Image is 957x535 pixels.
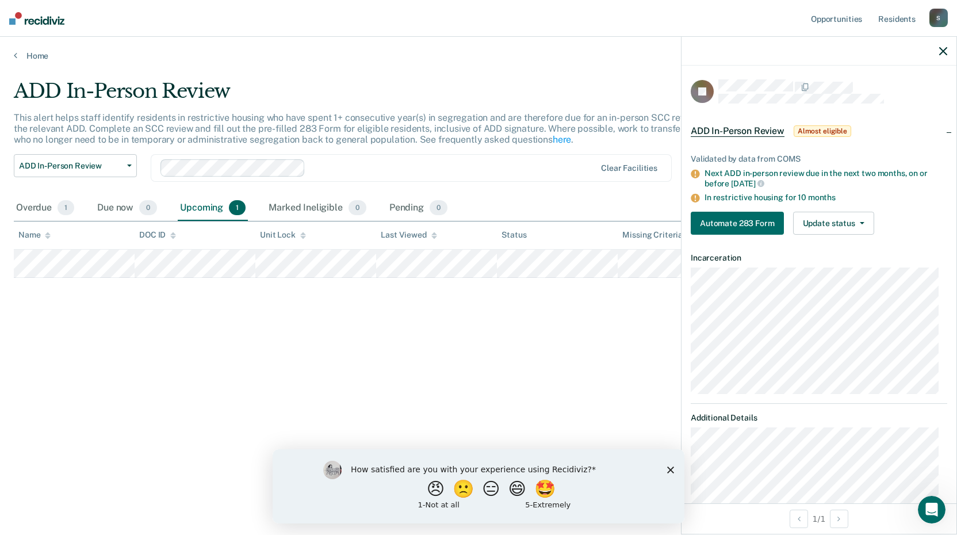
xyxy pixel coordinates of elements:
[705,193,947,202] div: In restrictive housing for 10 months
[387,196,450,221] div: Pending
[178,196,248,221] div: Upcoming
[553,134,571,145] a: here
[682,113,956,150] div: ADD In-Person ReviewAlmost eligible
[139,230,176,240] div: DOC ID
[381,230,437,240] div: Last Viewed
[691,212,788,235] a: Navigate to form link
[229,200,246,215] span: 1
[58,200,74,215] span: 1
[691,253,947,263] dt: Incarceration
[929,9,948,27] div: S
[691,154,947,164] div: Validated by data from COMS
[273,449,684,523] iframe: Survey by Kim from Recidiviz
[14,79,732,112] div: ADD In-Person Review
[430,200,447,215] span: 0
[260,230,306,240] div: Unit Lock
[266,196,369,221] div: Marked Ineligible
[682,503,956,534] div: 1 / 1
[691,212,784,235] button: Automate 283 Form
[14,196,76,221] div: Overdue
[918,496,945,523] iframe: Intercom live chat
[601,163,657,173] div: Clear facilities
[502,230,526,240] div: Status
[19,161,123,171] span: ADD In-Person Review
[95,196,159,221] div: Due now
[790,510,808,528] button: Previous Opportunity
[794,125,851,137] span: Almost eligible
[14,112,725,145] p: This alert helps staff identify residents in restrictive housing who have spent 1+ consecutive ye...
[18,230,51,240] div: Name
[691,125,784,137] span: ADD In-Person Review
[705,169,947,188] div: Next ADD in-person review due in the next two months, on or before [DATE]
[830,510,848,528] button: Next Opportunity
[793,212,874,235] button: Update status
[139,200,157,215] span: 0
[691,413,947,423] dt: Additional Details
[622,230,683,240] div: Missing Criteria
[349,200,366,215] span: 0
[9,12,64,25] img: Recidiviz
[14,51,943,61] a: Home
